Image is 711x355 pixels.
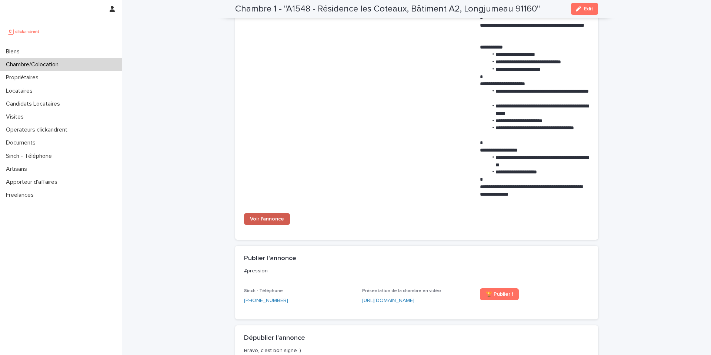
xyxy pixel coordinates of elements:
[3,61,64,68] p: Chambre/Colocation
[244,255,296,263] h2: Publier l'annonce
[6,24,42,39] img: UCB0brd3T0yccxBKYDjQ
[244,298,288,303] ringoverc2c-number-84e06f14122c: [PHONE_NUMBER]
[3,100,66,107] p: Candidats Locataires
[3,192,40,199] p: Freelances
[244,297,288,305] a: [PHONE_NUMBER]
[244,347,586,354] p: Bravo, c'est bon signe :)
[3,126,73,133] p: Operateurs clickandrent
[3,48,26,55] p: Biens
[3,153,58,160] p: Sinch - Téléphone
[362,289,441,293] span: Présentation de la chambre en vidéo
[250,216,284,222] span: Voir l'annonce
[244,213,290,225] a: Voir l'annonce
[486,292,513,297] span: 🏆 Publier !
[571,3,598,15] button: Edit
[244,298,288,303] ringoverc2c-84e06f14122c: Call with Ringover
[3,166,33,173] p: Artisans
[244,334,305,342] h2: Dépublier l'annonce
[362,298,414,303] a: [URL][DOMAIN_NAME]
[235,4,540,14] h2: Chambre 1 - "A1548 - Résidence les Coteaux, Bâtiment A2, Longjumeau 91160"
[584,6,593,11] span: Edit
[3,179,63,186] p: Apporteur d'affaires
[244,268,586,274] p: #pression
[3,74,44,81] p: Propriétaires
[480,288,519,300] a: 🏆 Publier !
[3,139,41,146] p: Documents
[3,113,30,120] p: Visites
[244,289,283,293] span: Sinch - Téléphone
[3,87,39,94] p: Locataires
